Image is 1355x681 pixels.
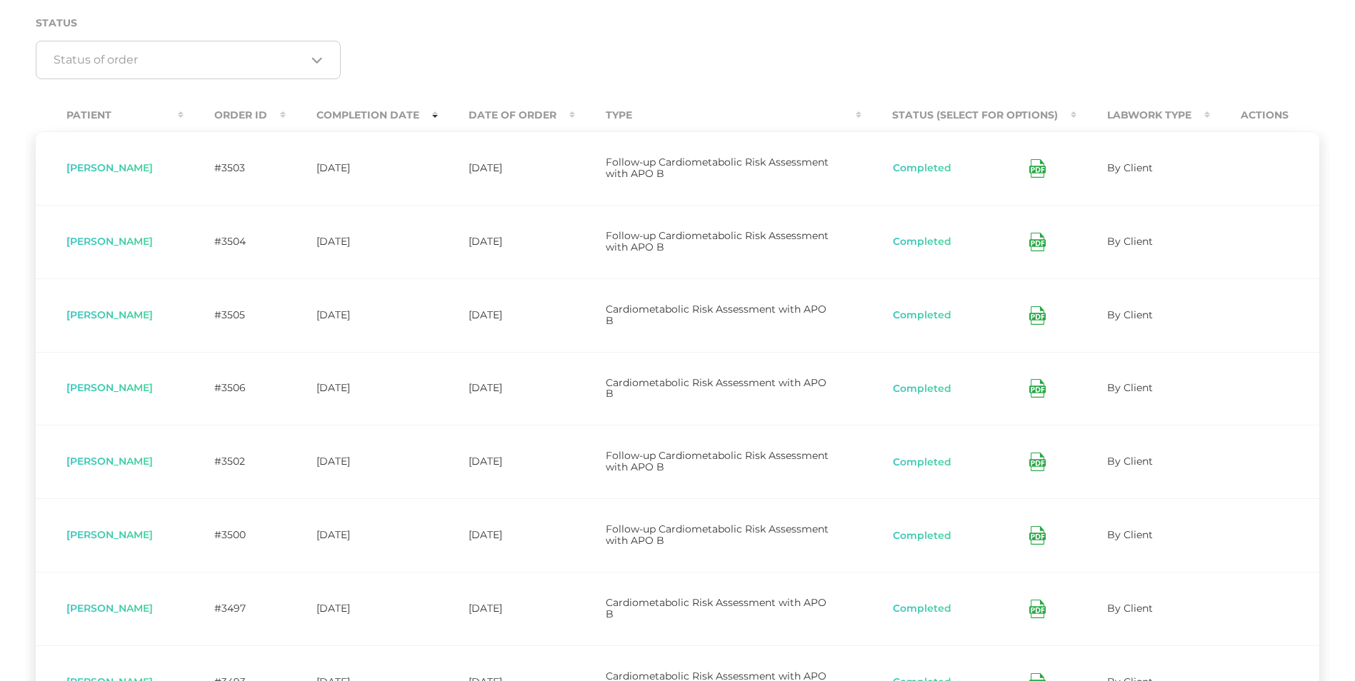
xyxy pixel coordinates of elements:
span: By Client [1107,602,1153,615]
button: Completed [892,161,952,176]
td: [DATE] [438,425,575,498]
span: Follow-up Cardiometabolic Risk Assessment with APO B [606,156,829,180]
td: [DATE] [286,205,438,278]
button: Completed [892,455,952,470]
th: Completion Date : activate to sort column ascending [286,99,438,131]
button: Completed [892,602,952,616]
td: [DATE] [286,352,438,425]
span: Follow-up Cardiometabolic Risk Assessment with APO B [606,449,829,473]
td: #3502 [184,425,286,498]
th: Status (Select for Options) : activate to sort column ascending [861,99,1076,131]
th: Actions [1210,99,1319,131]
span: By Client [1107,235,1153,248]
span: Follow-up Cardiometabolic Risk Assessment with APO B [606,523,829,547]
input: Search for option [54,53,306,67]
span: Follow-up Cardiometabolic Risk Assessment with APO B [606,229,829,253]
td: [DATE] [438,278,575,352]
button: Completed [892,382,952,396]
td: #3500 [184,498,286,572]
td: #3505 [184,278,286,352]
span: By Client [1107,381,1153,394]
td: [DATE] [438,498,575,572]
span: [PERSON_NAME] [66,381,153,394]
span: By Client [1107,308,1153,321]
td: [DATE] [286,278,438,352]
td: [DATE] [438,205,575,278]
td: [DATE] [438,572,575,645]
td: [DATE] [286,498,438,572]
th: Patient : activate to sort column ascending [36,99,184,131]
span: [PERSON_NAME] [66,528,153,541]
button: Completed [892,308,952,323]
button: Completed [892,235,952,249]
td: #3506 [184,352,286,425]
span: Cardiometabolic Risk Assessment with APO B [606,376,826,400]
td: #3503 [184,131,286,205]
span: By Client [1107,528,1153,541]
label: Status [36,17,77,29]
div: Search for option [36,41,341,79]
span: [PERSON_NAME] [66,308,153,321]
th: Order ID : activate to sort column ascending [184,99,286,131]
span: By Client [1107,161,1153,174]
td: [DATE] [286,425,438,498]
td: [DATE] [286,572,438,645]
button: Completed [892,529,952,543]
th: Date Of Order : activate to sort column ascending [438,99,575,131]
span: [PERSON_NAME] [66,602,153,615]
th: Labwork Type : activate to sort column ascending [1076,99,1210,131]
td: #3504 [184,205,286,278]
span: Cardiometabolic Risk Assessment with APO B [606,596,826,620]
th: Type : activate to sort column ascending [575,99,861,131]
span: By Client [1107,455,1153,468]
td: [DATE] [286,131,438,205]
span: [PERSON_NAME] [66,455,153,468]
td: [DATE] [438,352,575,425]
span: [PERSON_NAME] [66,235,153,248]
span: [PERSON_NAME] [66,161,153,174]
td: #3497 [184,572,286,645]
td: [DATE] [438,131,575,205]
span: Cardiometabolic Risk Assessment with APO B [606,303,826,327]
